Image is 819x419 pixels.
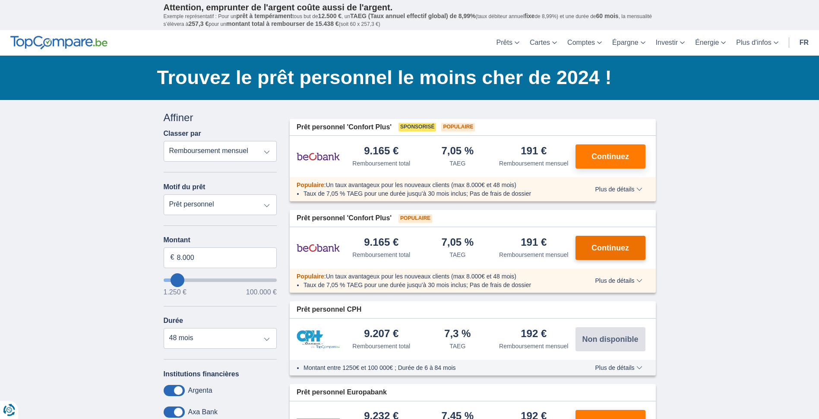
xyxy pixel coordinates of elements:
[290,272,577,281] div: :
[562,30,607,56] a: Comptes
[189,20,209,27] span: 257,3 €
[188,408,218,416] label: Axa Bank
[171,253,174,263] span: €
[690,30,731,56] a: Énergie
[297,330,340,349] img: pret personnel CPH Banque
[304,189,570,198] li: Taux de 7,05 % TAEG pour une durée jusqu’à 30 mois inclus; Pas de frais de dossier
[297,305,361,315] span: Prêt personnel CPH
[449,159,465,168] div: TAEG
[521,328,547,340] div: 192 €
[398,214,432,223] span: Populaire
[236,13,292,19] span: prêt à tempérament
[731,30,783,56] a: Plus d'infos
[794,30,814,56] a: fr
[398,123,436,131] span: Sponsorisé
[582,335,639,343] span: Non disponible
[164,110,277,125] div: Affiner
[499,250,568,259] div: Remboursement mensuel
[226,20,339,27] span: montant total à rembourser de 15.438 €
[491,30,525,56] a: Prêts
[326,181,516,188] span: Un taux avantageux pour les nouveaux clients (max 8.000€ et 48 mois)
[595,278,642,284] span: Plus de détails
[595,186,642,192] span: Plus de détails
[588,364,648,371] button: Plus de détails
[318,13,342,19] span: 12.500 €
[364,237,398,249] div: 9.165 €
[10,36,108,50] img: TopCompare
[576,327,645,351] button: Non disponible
[588,186,648,193] button: Plus de détails
[525,30,562,56] a: Cartes
[164,317,183,325] label: Durée
[596,13,619,19] span: 60 mois
[441,237,474,249] div: 7,05 %
[588,277,648,284] button: Plus de détails
[591,244,629,252] span: Continuez
[157,64,656,91] h1: Trouvez le prêt personnel le moins cher de 2024 !
[449,250,465,259] div: TAEG
[364,328,398,340] div: 9.207 €
[304,281,570,289] li: Taux de 7,05 % TAEG pour une durée jusqu’à 30 mois inclus; Pas de frais de dossier
[297,273,324,280] span: Populaire
[364,146,398,157] div: 9.165 €
[164,236,277,244] label: Montant
[576,144,645,169] button: Continuez
[350,13,475,19] span: TAEG (Taux annuel effectif global) de 8,99%
[297,388,387,397] span: Prêt personnel Europabank
[352,342,410,350] div: Remboursement total
[297,237,340,259] img: pret personnel Beobank
[607,30,651,56] a: Épargne
[521,237,547,249] div: 191 €
[521,146,547,157] div: 191 €
[524,13,534,19] span: fixe
[290,181,577,189] div: :
[499,159,568,168] div: Remboursement mensuel
[297,213,392,223] span: Prêt personnel 'Confort Plus'
[297,146,340,167] img: pret personnel Beobank
[651,30,690,56] a: Investir
[164,370,239,378] label: Institutions financières
[188,387,212,394] label: Argenta
[352,159,410,168] div: Remboursement total
[304,363,570,372] li: Montant entre 1250€ et 100 000€ ; Durée de 6 à 84 mois
[449,342,465,350] div: TAEG
[352,250,410,259] div: Remboursement total
[297,122,392,132] span: Prêt personnel 'Confort Plus'
[164,289,187,296] span: 1.250 €
[441,123,475,131] span: Populaire
[164,13,656,28] p: Exemple représentatif : Pour un tous but de , un (taux débiteur annuel de 8,99%) et une durée de ...
[576,236,645,260] button: Continuez
[246,289,277,296] span: 100.000 €
[326,273,516,280] span: Un taux avantageux pour les nouveaux clients (max 8.000€ et 48 mois)
[595,365,642,371] span: Plus de détails
[164,130,201,138] label: Classer par
[164,183,206,191] label: Motif du prêt
[591,153,629,160] span: Continuez
[441,146,474,157] div: 7,05 %
[164,2,656,13] p: Attention, emprunter de l'argent coûte aussi de l'argent.
[499,342,568,350] div: Remboursement mensuel
[297,181,324,188] span: Populaire
[164,278,277,282] input: wantToBorrow
[444,328,471,340] div: 7,3 %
